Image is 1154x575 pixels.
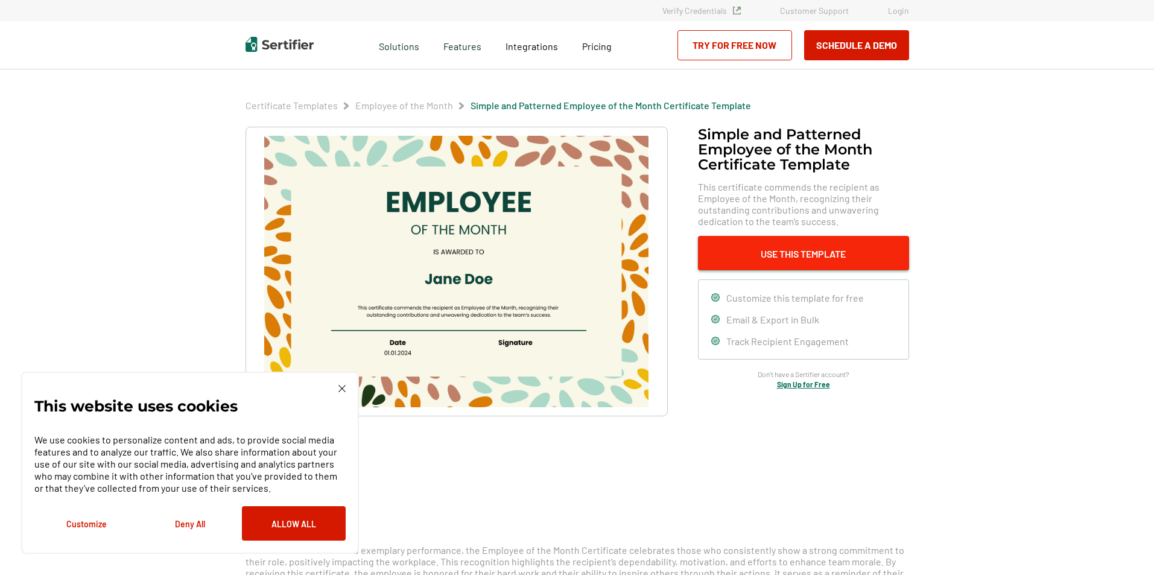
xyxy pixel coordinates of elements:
a: Sign Up for Free [777,380,830,389]
span: Certificate Templates [246,100,338,112]
a: Certificate Templates [246,100,338,111]
span: This certificate commends the recipient as Employee of the Month, recognizing their outstanding c... [698,181,909,227]
a: Pricing [582,37,612,52]
div: Breadcrumb [246,100,751,112]
span: Customize this template for free [726,292,864,303]
a: Login [888,5,909,16]
img: Sertifier | Digital Credentialing Platform [246,37,314,52]
button: Allow All [242,506,346,541]
img: Cookie Popup Close [338,385,346,392]
button: Customize [34,506,138,541]
img: Simple and Patterned Employee of the Month Certificate Template [264,136,648,407]
button: Use This Template [698,236,909,270]
p: This website uses cookies [34,400,238,412]
a: Simple and Patterned Employee of the Month Certificate Template [471,100,751,111]
h1: Simple and Patterned Employee of the Month Certificate Template [698,127,909,172]
p: We use cookies to personalize content and ads, to provide social media features and to analyze ou... [34,434,346,494]
span: Don’t have a Sertifier account? [758,369,849,380]
span: Employee of the Month [355,100,453,112]
iframe: Chat Widget [1094,517,1154,575]
span: Track Recipient Engagement [726,335,849,347]
a: Verify Credentials [662,5,741,16]
span: Integrations [506,40,558,52]
img: Verified [733,7,741,14]
button: Deny All [138,506,242,541]
a: Integrations [506,37,558,52]
span: Email & Export in Bulk [726,314,819,325]
span: Pricing [582,40,612,52]
a: Employee of the Month [355,100,453,111]
span: Solutions [379,37,419,52]
span: Simple and Patterned Employee of the Month Certificate Template [471,100,751,112]
a: Customer Support [780,5,849,16]
button: Schedule a Demo [804,30,909,60]
span: Features [443,37,481,52]
a: Try for Free Now [677,30,792,60]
